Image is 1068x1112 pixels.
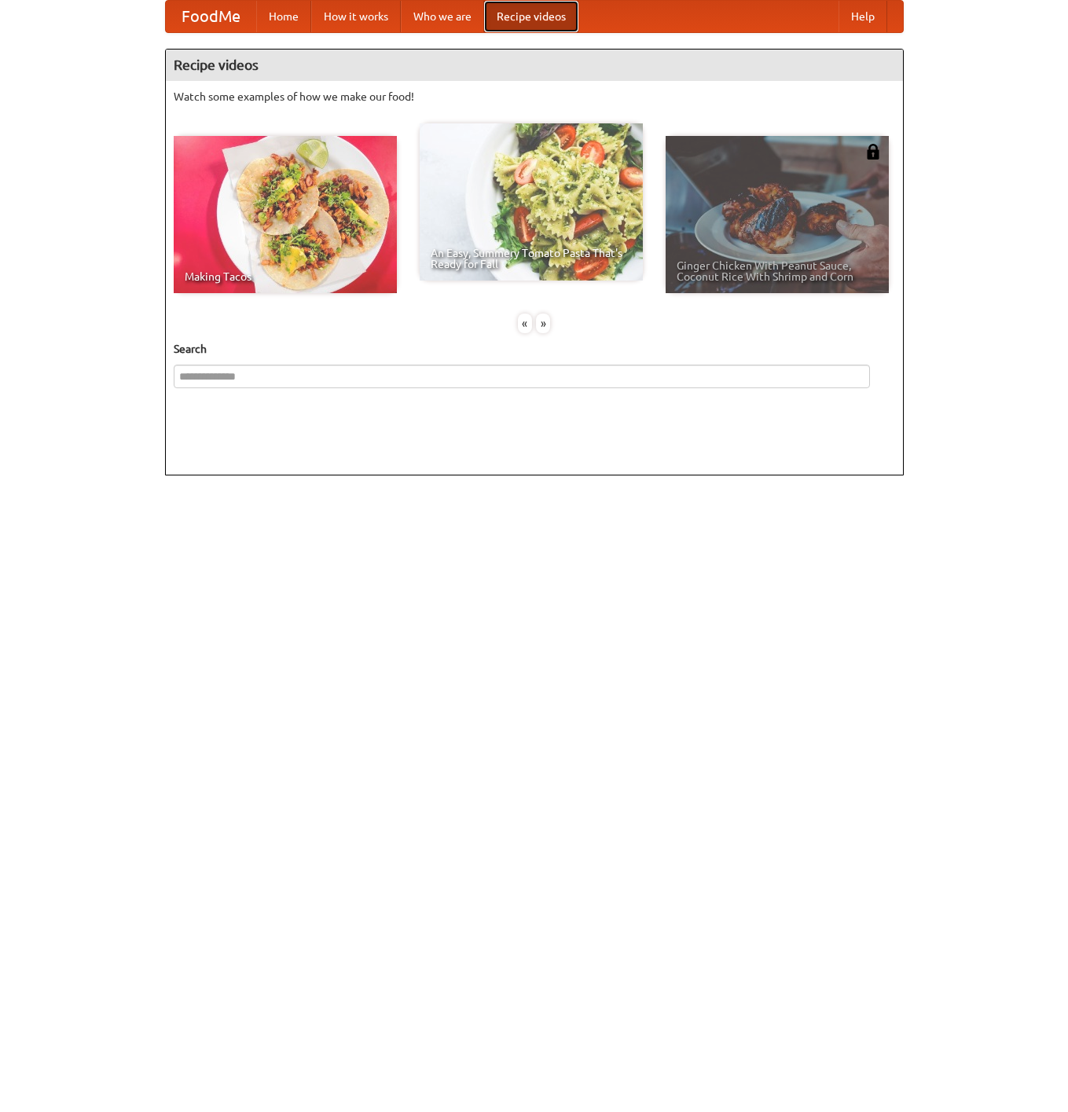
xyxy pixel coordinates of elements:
a: Making Tacos [174,136,397,293]
a: Who we are [401,1,484,32]
a: How it works [311,1,401,32]
div: » [536,314,550,333]
a: FoodMe [166,1,256,32]
div: « [518,314,532,333]
span: An Easy, Summery Tomato Pasta That's Ready for Fall [431,248,632,270]
img: 483408.png [865,144,881,160]
a: An Easy, Summery Tomato Pasta That's Ready for Fall [420,123,643,281]
p: Watch some examples of how we make our food! [174,89,895,105]
a: Recipe videos [484,1,578,32]
h4: Recipe videos [166,50,903,81]
a: Home [256,1,311,32]
span: Making Tacos [185,271,386,282]
h5: Search [174,341,895,357]
a: Help [839,1,887,32]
